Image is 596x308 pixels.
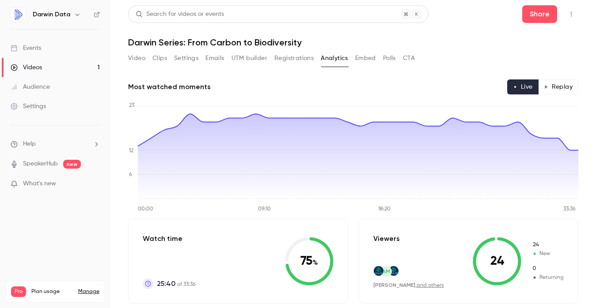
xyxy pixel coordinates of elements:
button: Polls [383,51,396,65]
li: help-dropdown-opener [11,139,100,149]
button: Share [522,5,557,23]
div: Search for videos or events [136,10,224,19]
span: What's new [23,179,56,188]
tspan: 23 [129,103,134,108]
div: Settings [11,102,46,111]
p: Watch time [143,233,195,244]
h6: Darwin Data [33,10,70,19]
button: UTM builder [232,51,267,65]
a: and others [417,283,444,288]
span: AM [382,267,390,275]
button: Video [128,51,145,65]
div: Events [11,44,41,53]
img: Darwin Data [11,8,25,22]
tspan: 18:20 [378,207,391,212]
img: impactlabs.earth [374,266,383,276]
div: , [373,282,444,289]
h1: Darwin Series: From Carbon to Biodiversity [128,37,578,48]
tspan: 00:00 [138,207,153,212]
button: Analytics [321,51,348,65]
span: Help [23,139,36,149]
button: Settings [174,51,198,65]
tspan: 12 [129,148,133,154]
a: Manage [78,288,99,295]
div: Videos [11,63,42,72]
tspan: 09:10 [258,207,271,212]
button: Registrations [274,51,314,65]
span: [PERSON_NAME] [373,282,415,288]
button: Emails [205,51,224,65]
button: CTA [403,51,415,65]
h2: Most watched moments [128,82,211,92]
span: 25:40 [157,278,175,289]
span: Returning [532,274,564,282]
img: impactlabs.earth [389,266,399,276]
button: Embed [355,51,376,65]
span: Plan usage [31,288,73,295]
p: Viewers [373,233,400,244]
p: of 33:36 [157,278,195,289]
span: Pro [11,286,26,297]
button: Clips [152,51,167,65]
tspan: 6 [129,172,132,177]
span: new [63,160,81,169]
a: SpeakerHub [23,159,58,169]
button: Live [507,79,539,94]
span: Returning [532,265,564,273]
button: Top Bar Actions [564,7,578,21]
button: Replay [538,79,578,94]
tspan: 33:36 [563,207,576,212]
span: New [532,250,564,258]
span: New [532,241,564,249]
div: Audience [11,83,50,91]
